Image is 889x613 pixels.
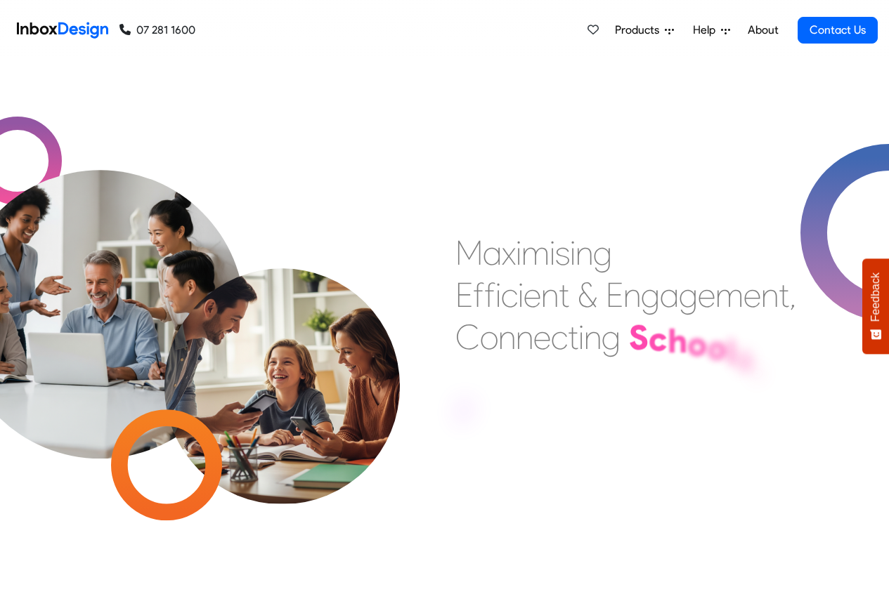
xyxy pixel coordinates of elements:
button: Feedback - Show survey [862,258,889,354]
a: Products [609,16,680,44]
div: f [484,274,495,316]
div: i [550,232,555,274]
a: Help [687,16,736,44]
div: t [559,274,569,316]
div: g [593,232,612,274]
div: e [698,274,715,316]
div: a [483,232,502,274]
div: , [789,274,796,316]
div: s [736,336,753,378]
div: e [744,274,761,316]
div: t [779,274,789,316]
div: g [679,274,698,316]
div: C [455,316,480,358]
div: a [660,274,679,316]
div: E [455,274,473,316]
div: i [518,274,524,316]
div: o [707,327,727,369]
div: c [501,274,518,316]
div: n [761,274,779,316]
div: E [606,274,623,316]
div: n [498,316,516,358]
div: l [727,331,736,373]
div: x [502,232,516,274]
span: Help [693,22,721,39]
div: n [516,316,533,358]
a: About [744,16,782,44]
div: f [473,274,484,316]
div: n [541,274,559,316]
div: h [668,319,687,362]
div: i [578,316,584,358]
div: n [584,316,602,358]
div: S [629,317,649,359]
div: F [455,392,475,434]
div: m [521,232,550,274]
div: m [715,274,744,316]
div: t [568,316,578,358]
div: i [570,232,576,274]
span: Products [615,22,665,39]
div: e [533,316,551,358]
div: n [623,274,641,316]
div: o [687,322,707,364]
div: s [555,232,570,274]
img: parents_with_child.png [135,210,429,504]
div: g [602,316,621,358]
div: o [480,316,498,358]
span: Feedback [869,272,882,322]
div: c [551,316,568,358]
a: Contact Us [798,17,878,44]
div: M [455,232,483,274]
div: i [516,232,521,274]
div: , [753,343,763,385]
div: c [649,317,668,360]
div: Maximising Efficient & Engagement, Connecting Schools, Families, and Students. [455,232,796,442]
div: e [524,274,541,316]
div: i [495,274,501,316]
a: 07 281 1600 [119,22,195,39]
div: g [641,274,660,316]
div: n [576,232,593,274]
div: & [578,274,597,316]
